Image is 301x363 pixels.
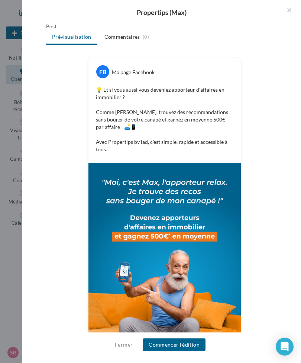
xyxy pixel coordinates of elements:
div: Propertips (Max) [34,9,289,16]
span: Commentaires [104,33,140,41]
div: Post [46,23,283,30]
div: Open Intercom Messenger [276,338,294,356]
p: 💡 Et si vous aussi vous deveniez apporteur d’affaires en immobilier ? Comme [PERSON_NAME], trouve... [96,86,233,153]
div: Ma page Facebook [112,69,155,76]
div: FB [96,65,109,78]
button: Fermer [112,340,136,349]
button: Commencer l'édition [143,338,205,351]
span: (0) [143,34,149,40]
